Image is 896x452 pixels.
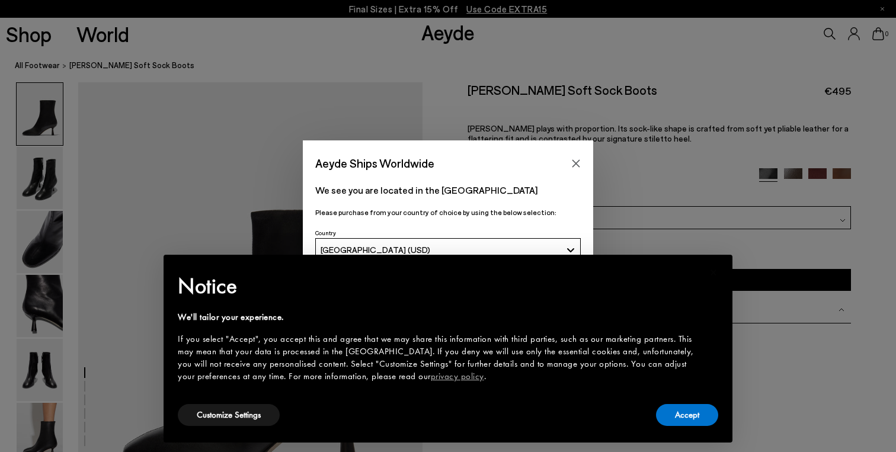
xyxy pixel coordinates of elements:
[178,271,699,302] h2: Notice
[315,153,434,174] span: Aeyde Ships Worldwide
[178,311,699,323] div: We'll tailor your experience.
[710,263,718,281] span: ×
[178,333,699,383] div: If you select "Accept", you accept this and agree that we may share this information with third p...
[567,155,585,172] button: Close
[315,229,336,236] span: Country
[699,258,728,287] button: Close this notice
[656,404,718,426] button: Accept
[315,207,581,218] p: Please purchase from your country of choice by using the below selection:
[178,404,280,426] button: Customize Settings
[315,183,581,197] p: We see you are located in the [GEOGRAPHIC_DATA]
[431,370,484,382] a: privacy policy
